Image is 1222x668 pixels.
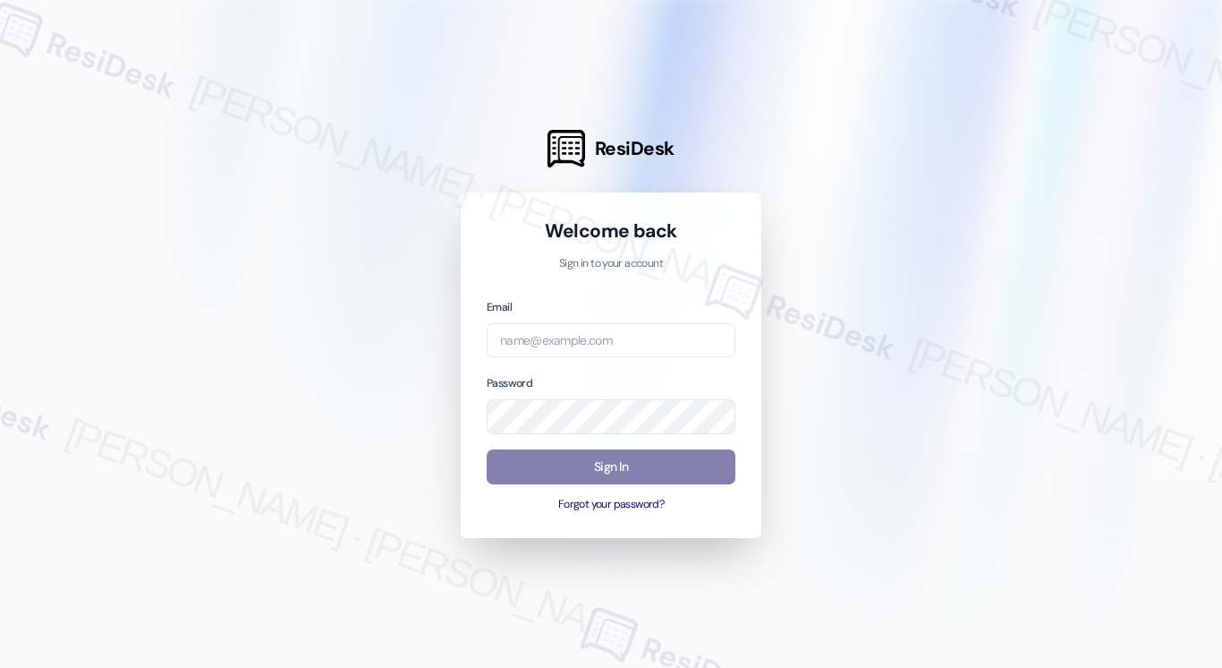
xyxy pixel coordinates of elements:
[487,450,735,484] button: Sign In
[487,300,512,314] label: Email
[487,323,735,358] input: name@example.com
[595,136,675,161] span: ResiDesk
[487,256,735,272] p: Sign in to your account
[547,130,585,167] img: ResiDesk Logo
[487,376,532,390] label: Password
[487,218,735,244] h1: Welcome back
[487,497,735,513] button: Forgot your password?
